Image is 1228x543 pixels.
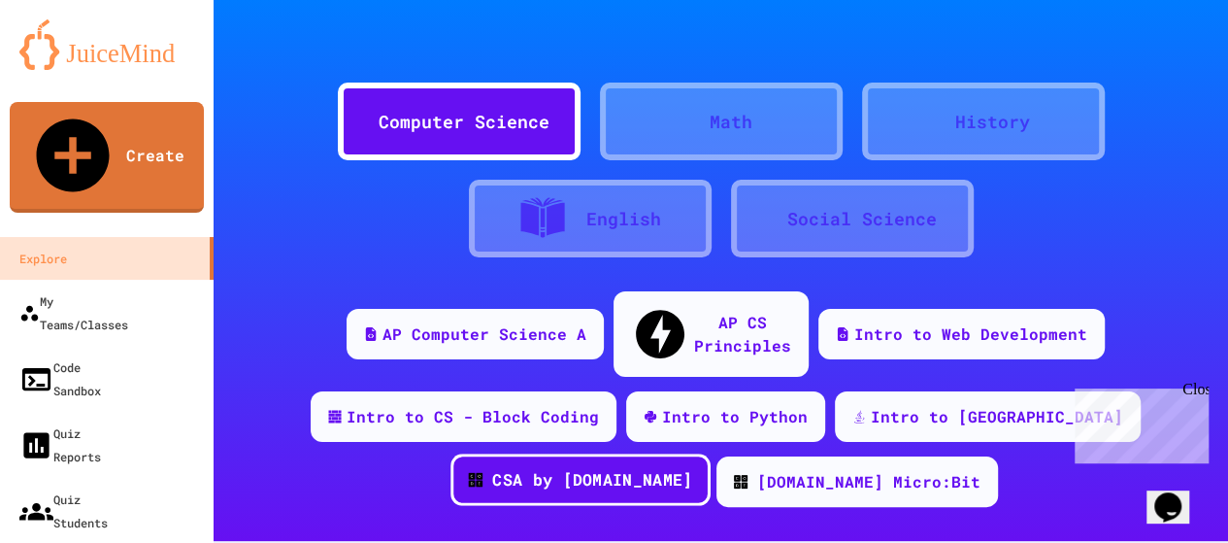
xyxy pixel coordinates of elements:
div: History [955,109,1030,135]
div: Explore [19,247,67,270]
div: Intro to [GEOGRAPHIC_DATA] [871,405,1123,428]
img: CODE_logo_RGB.png [734,475,747,489]
iframe: chat widget [1146,465,1209,524]
div: My Teams/Classes [19,289,128,336]
div: AP CS Principles [694,311,791,357]
div: Intro to Web Development [854,322,1087,346]
div: Chat with us now!Close [8,8,134,123]
div: CSA by [DOMAIN_NAME] [492,468,692,492]
div: Social Science [787,206,937,232]
div: [DOMAIN_NAME] Micro:Bit [757,470,980,493]
iframe: chat widget [1067,381,1209,463]
div: Intro to CS - Block Coding [347,405,599,428]
div: Quiz Students [19,488,108,534]
img: logo-orange.svg [19,19,194,70]
div: Code Sandbox [19,356,101,402]
div: Intro to Python [662,405,808,428]
div: English [586,206,661,232]
div: AP Computer Science A [382,322,586,346]
a: Create [10,102,204,213]
div: Quiz Reports [19,422,101,468]
img: CODE_logo_RGB.png [468,473,481,487]
div: Math [710,109,752,135]
div: Computer Science [379,109,549,135]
